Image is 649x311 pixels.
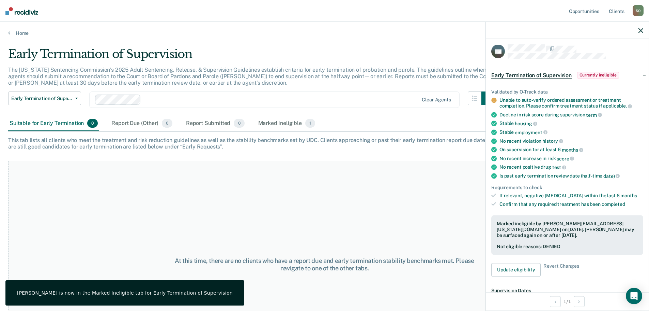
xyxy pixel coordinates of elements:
[11,96,73,101] span: Early Termination of Supervision
[499,121,643,127] div: Stable
[110,116,173,131] div: Report Due (Other)
[162,119,172,128] span: 0
[8,47,495,67] div: Early Termination of Supervision
[543,263,579,277] span: Revert Changes
[491,89,643,95] div: Validated by O-Track data
[499,138,643,144] div: No recent violation
[486,64,649,86] div: Early Termination of SupervisionCurrently ineligible
[577,72,619,79] span: Currently ineligible
[620,193,637,198] span: months
[586,112,602,117] span: term
[491,287,643,293] dt: Supervision Dates
[8,67,493,86] p: The [US_STATE] Sentencing Commission’s 2025 Adult Sentencing, Release, & Supervision Guidelines e...
[499,129,643,135] div: Stable
[499,173,643,179] div: Is past early termination review date (half-time
[550,296,561,307] button: Previous Opportunity
[422,97,451,103] div: Clear agents
[8,137,641,150] div: This tab lists all clients who meet the treatment and risk reduction guidelines as well as the st...
[562,147,583,152] span: months
[499,147,643,153] div: On supervision for at least 6
[542,138,563,144] span: history
[491,263,541,277] button: Update eligibility
[603,173,620,179] span: date)
[557,156,574,161] span: score
[257,116,317,131] div: Marked Ineligible
[486,292,649,310] div: 1 / 1
[8,30,641,36] a: Home
[497,221,638,238] div: Marked ineligible by [PERSON_NAME][EMAIL_ADDRESS][US_STATE][DOMAIN_NAME] on [DATE]. [PERSON_NAME]...
[499,112,643,118] div: Decline in risk score during supervision
[491,72,572,79] span: Early Termination of Supervision
[305,119,315,128] span: 1
[633,5,644,16] div: S O
[552,165,566,170] span: test
[167,257,483,272] div: At this time, there are no clients who have a report due and early termination stability benchmar...
[185,116,246,131] div: Report Submitted
[234,119,244,128] span: 0
[499,201,643,207] div: Confirm that any required treatment has been
[491,184,643,190] div: Requirements to check
[626,288,642,304] div: Open Intercom Messenger
[515,129,547,135] span: employment
[574,296,585,307] button: Next Opportunity
[8,116,99,131] div: Suitable for Early Termination
[499,164,643,170] div: No recent positive drug
[497,244,638,250] div: Not eligible reasons: DENIED
[499,193,643,199] div: If relevant, negative [MEDICAL_DATA] within the last 6
[515,121,537,126] span: housing
[17,290,233,296] div: [PERSON_NAME] is now in the Marked Ineligible tab for Early Termination of Supervision
[87,119,98,128] span: 0
[499,155,643,161] div: No recent increase in risk
[5,7,38,15] img: Recidiviz
[602,201,625,207] span: completed
[499,97,643,109] div: Unable to auto-verify ordered assessment or treatment completion. Please confirm treatment status...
